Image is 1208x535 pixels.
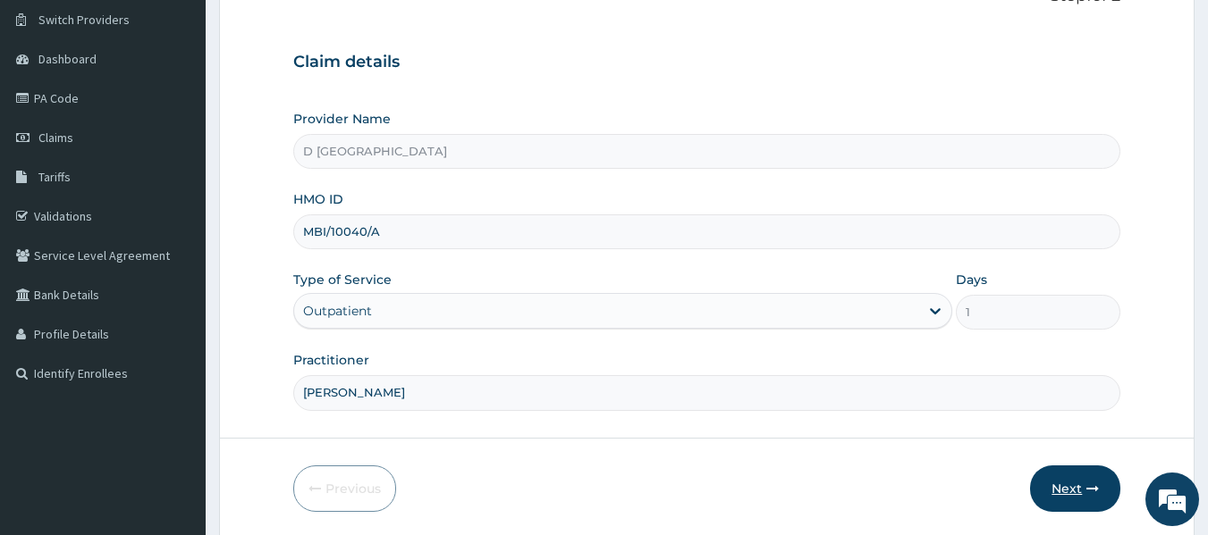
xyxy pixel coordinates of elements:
[293,214,1121,249] input: Enter HMO ID
[293,190,343,208] label: HMO ID
[303,302,372,320] div: Outpatient
[956,271,987,288] label: Days
[38,51,97,67] span: Dashboard
[293,271,392,288] label: Type of Service
[293,465,396,512] button: Previous
[9,350,341,413] textarea: Type your message and hit 'Enter'
[1030,465,1120,512] button: Next
[33,89,72,134] img: d_794563401_company_1708531726252_794563401
[293,53,1121,72] h3: Claim details
[93,100,300,123] div: Chat with us now
[293,351,369,369] label: Practitioner
[104,156,247,337] span: We're online!
[293,110,391,128] label: Provider Name
[38,12,130,28] span: Switch Providers
[38,130,73,146] span: Claims
[38,169,71,185] span: Tariffs
[293,375,1121,410] input: Enter Name
[293,9,336,52] div: Minimize live chat window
